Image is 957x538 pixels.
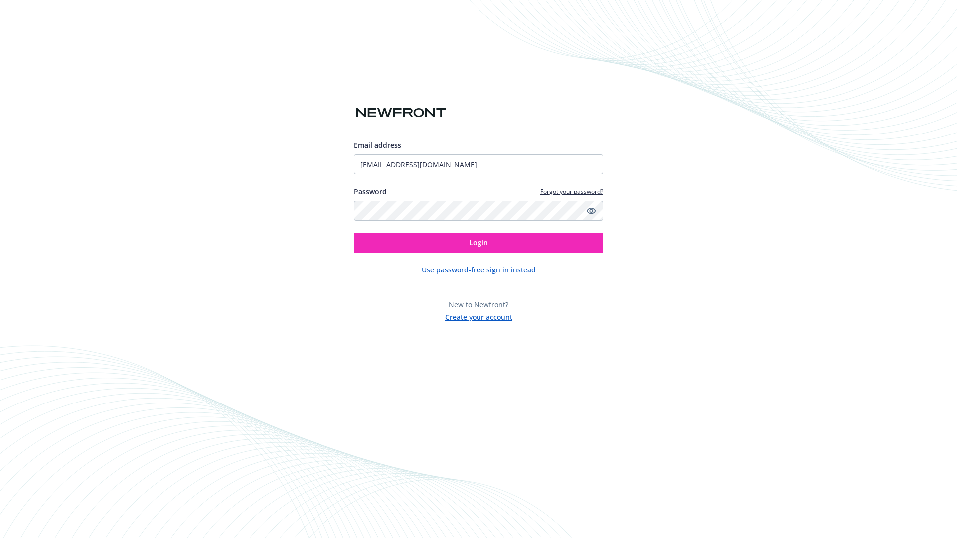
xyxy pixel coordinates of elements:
[354,104,448,122] img: Newfront logo
[354,201,603,221] input: Enter your password
[540,187,603,196] a: Forgot your password?
[469,238,488,247] span: Login
[585,205,597,217] a: Show password
[354,233,603,253] button: Login
[354,186,387,197] label: Password
[422,265,536,275] button: Use password-free sign in instead
[445,310,512,322] button: Create your account
[354,140,401,150] span: Email address
[354,154,603,174] input: Enter your email
[449,300,508,309] span: New to Newfront?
